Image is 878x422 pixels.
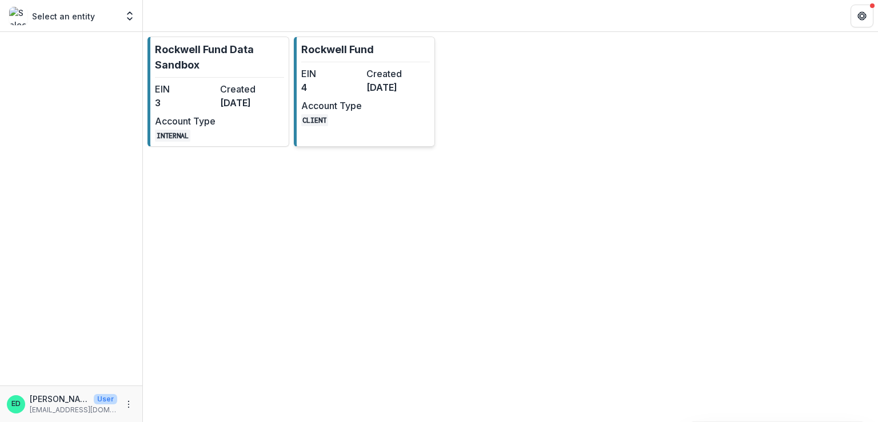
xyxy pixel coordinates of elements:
[301,99,362,112] dt: Account Type
[220,82,281,96] dt: Created
[301,67,362,81] dt: EIN
[147,37,289,147] a: Rockwell Fund Data SandboxEIN3Created[DATE]Account TypeINTERNAL
[122,5,138,27] button: Open entity switcher
[220,96,281,110] dd: [DATE]
[155,42,284,73] p: Rockwell Fund Data Sandbox
[155,114,215,128] dt: Account Type
[94,394,117,404] p: User
[155,82,215,96] dt: EIN
[30,405,117,415] p: [EMAIL_ADDRESS][DOMAIN_NAME]
[155,96,215,110] dd: 3
[32,10,95,22] p: Select an entity
[301,81,362,94] dd: 4
[366,81,427,94] dd: [DATE]
[301,114,329,126] code: CLIENT
[851,5,873,27] button: Get Help
[366,67,427,81] dt: Created
[11,400,21,408] div: Estevan D. Delgado
[294,37,436,147] a: Rockwell FundEIN4Created[DATE]Account TypeCLIENT
[155,130,190,142] code: INTERNAL
[9,7,27,25] img: Select an entity
[301,42,374,57] p: Rockwell Fund
[122,397,135,411] button: More
[30,393,89,405] p: [PERSON_NAME]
